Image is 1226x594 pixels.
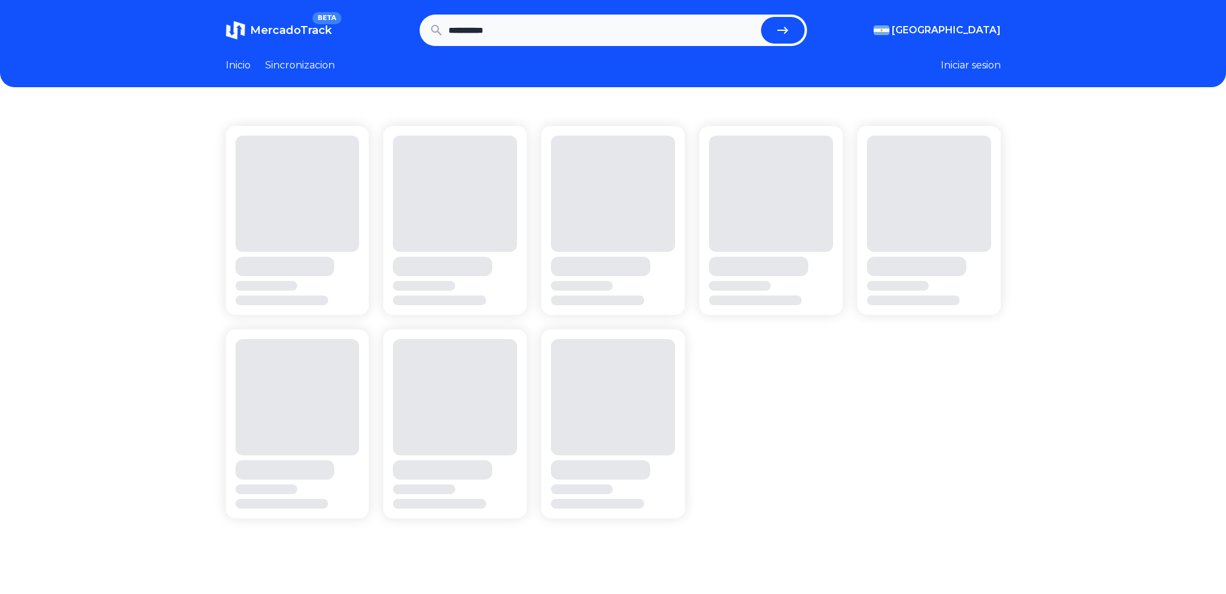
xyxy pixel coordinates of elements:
span: MercadoTrack [250,24,332,37]
button: [GEOGRAPHIC_DATA] [874,23,1001,38]
span: BETA [312,12,341,24]
img: Argentina [874,25,889,35]
a: Sincronizacion [265,58,335,73]
a: Inicio [226,58,251,73]
span: [GEOGRAPHIC_DATA] [892,23,1001,38]
button: Iniciar sesion [941,58,1001,73]
a: MercadoTrackBETA [226,21,332,40]
img: MercadoTrack [226,21,245,40]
